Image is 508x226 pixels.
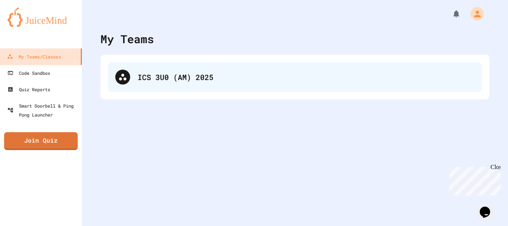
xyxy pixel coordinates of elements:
div: My Teams/Classes [7,52,61,61]
div: Quiz Reports [7,85,50,94]
div: My Teams [100,31,154,47]
a: Join Quiz [4,132,78,150]
div: Smart Doorbell & Ping Pong Launcher [7,101,79,119]
img: logo-orange.svg [7,7,74,27]
div: ICS 3U0 (AM) 2025 [108,62,482,92]
iframe: chat widget [477,196,501,219]
div: Code Sandbox [7,69,50,77]
iframe: chat widget [446,164,501,195]
div: My Notifications [438,7,463,20]
div: Chat with us now!Close [3,3,51,47]
div: My Account [463,5,486,22]
div: ICS 3U0 (AM) 2025 [138,71,475,83]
